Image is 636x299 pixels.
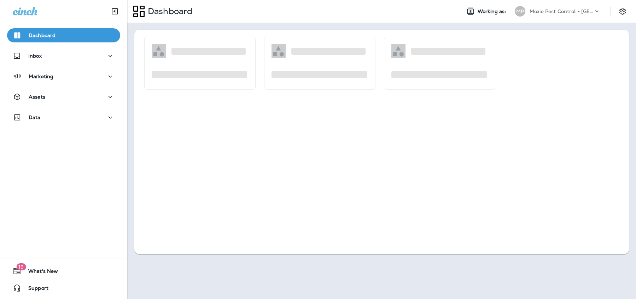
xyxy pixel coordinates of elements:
[29,33,56,38] p: Dashboard
[7,69,120,83] button: Marketing
[29,94,45,100] p: Assets
[478,8,508,14] span: Working as:
[28,53,42,59] p: Inbox
[7,90,120,104] button: Assets
[530,8,593,14] p: Moxie Pest Control - [GEOGRAPHIC_DATA]
[145,6,192,17] p: Dashboard
[16,263,26,270] span: 19
[21,268,58,277] span: What's New
[29,115,41,120] p: Data
[7,281,120,295] button: Support
[616,5,629,18] button: Settings
[105,4,125,18] button: Collapse Sidebar
[515,6,525,17] div: MP
[7,28,120,42] button: Dashboard
[29,74,53,79] p: Marketing
[7,264,120,278] button: 19What's New
[21,285,48,294] span: Support
[7,110,120,124] button: Data
[7,49,120,63] button: Inbox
